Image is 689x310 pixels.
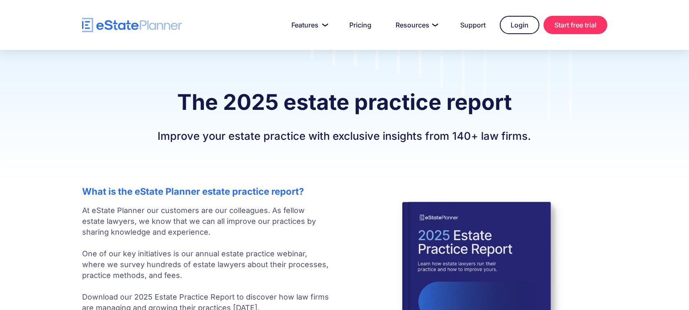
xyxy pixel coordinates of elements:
a: Support [450,17,496,33]
strong: Improve your estate practice with exclusive insights from 140+ law firms. [158,129,531,142]
a: Login [500,16,539,34]
a: home [82,18,182,32]
a: Start free trial [544,16,607,34]
h2: What is the eState Planner estate practice report? [82,186,329,197]
strong: The 2025 estate practice report [177,89,512,115]
a: Resources [386,17,446,33]
a: Features [281,17,335,33]
a: Pricing [339,17,381,33]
